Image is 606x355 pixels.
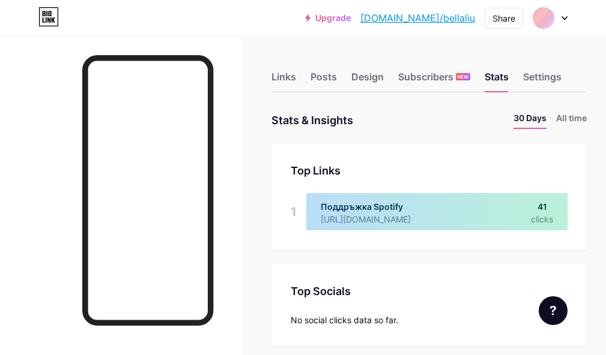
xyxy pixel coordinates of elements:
a: [DOMAIN_NAME]/bellaliu [360,11,475,25]
div: Share [492,12,515,25]
div: Top Links [291,163,568,179]
div: Stats & Insights [271,112,353,129]
div: Design [351,70,384,91]
li: 30 Days [514,112,547,129]
div: Posts [311,70,337,91]
div: Top Socials [291,283,568,299]
div: Stats [485,70,509,91]
div: Subscribers [398,70,470,91]
div: Settings [523,70,562,91]
a: Upgrade [305,13,351,23]
div: Links [271,70,296,91]
span: NEW [457,73,468,80]
li: All time [556,112,587,129]
div: No social clicks data so far. [291,314,568,326]
div: 1 [291,193,297,230]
